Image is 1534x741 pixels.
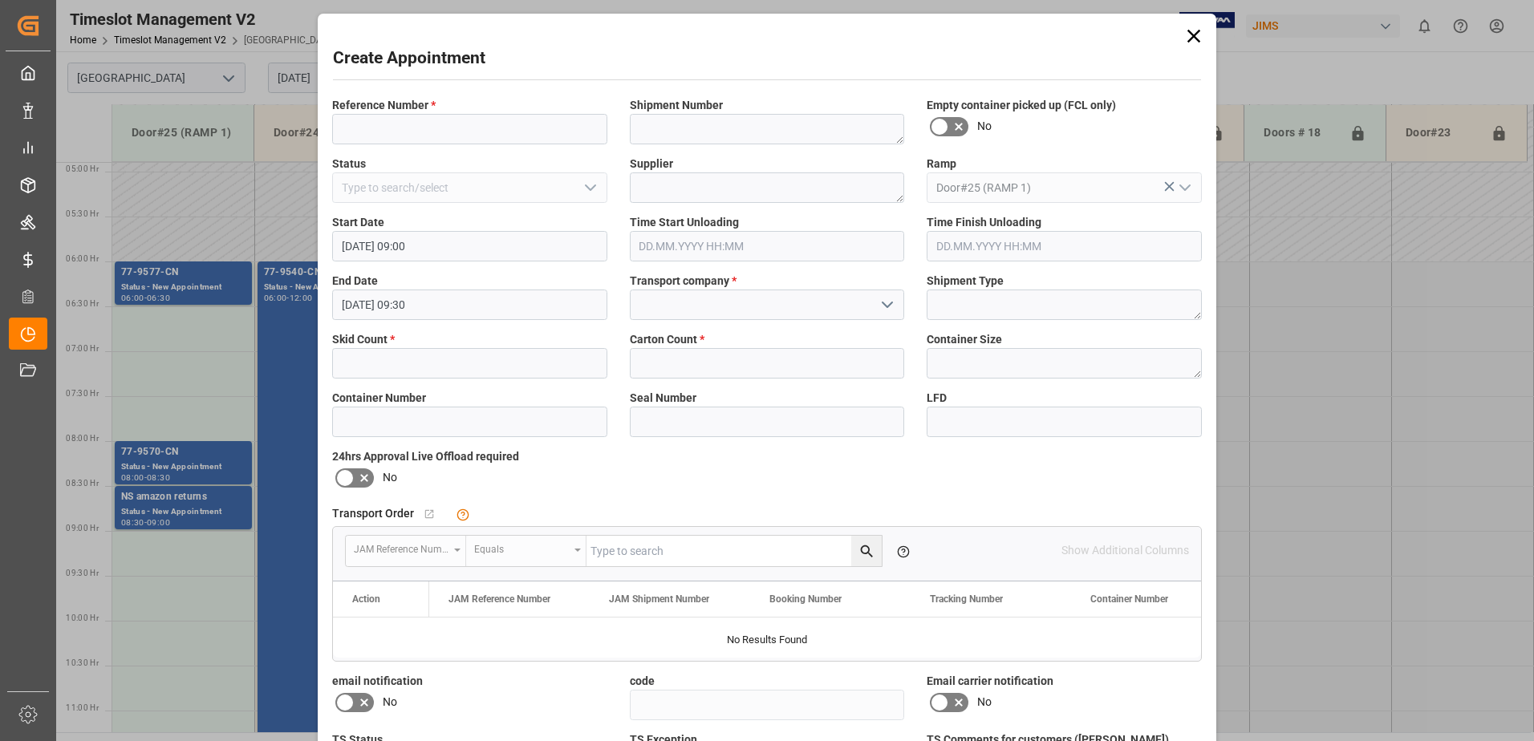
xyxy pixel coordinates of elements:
span: JAM Shipment Number [609,593,709,605]
div: Action [352,593,380,605]
span: Seal Number [630,390,696,407]
button: open menu [875,293,899,318]
button: open menu [346,536,466,566]
span: Transport company [630,273,737,290]
span: No [977,694,992,711]
input: Type to search [586,536,882,566]
span: code [630,673,655,690]
input: Type to search/select [927,172,1202,203]
span: Container Number [332,390,426,407]
span: No [977,118,992,135]
div: Equals [474,538,569,557]
input: DD.MM.YYYY HH:MM [332,231,607,261]
span: Container Size [927,331,1002,348]
input: DD.MM.YYYY HH:MM [927,231,1202,261]
span: Ramp [927,156,956,172]
span: Email carrier notification [927,673,1053,690]
span: Shipment Number [630,97,723,114]
span: email notification [332,673,423,690]
span: Reference Number [332,97,436,114]
button: open menu [466,536,586,566]
div: JAM Reference Number [354,538,448,557]
span: No [383,694,397,711]
span: Supplier [630,156,673,172]
button: search button [851,536,882,566]
span: Tracking Number [930,593,1003,605]
span: JAM Reference Number [448,593,550,605]
button: open menu [577,176,601,200]
span: LFD [927,390,947,407]
input: DD.MM.YYYY HH:MM [630,231,905,261]
span: Time Start Unloading [630,214,739,231]
span: Skid Count [332,331,395,348]
span: 24hrs Approval Live Offload required [332,448,519,465]
span: End Date [332,273,378,290]
span: No [383,469,397,486]
span: Empty container picked up (FCL only) [927,97,1116,114]
h2: Create Appointment [333,46,485,71]
input: DD.MM.YYYY HH:MM [332,290,607,320]
span: Transport Order [332,505,414,522]
span: Shipment Type [927,273,1004,290]
span: Container Number [1090,593,1168,605]
button: open menu [1171,176,1195,200]
span: Status [332,156,366,172]
span: Time Finish Unloading [927,214,1041,231]
span: Carton Count [630,331,704,348]
input: Type to search/select [332,172,607,203]
span: Start Date [332,214,384,231]
span: Booking Number [769,593,842,605]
